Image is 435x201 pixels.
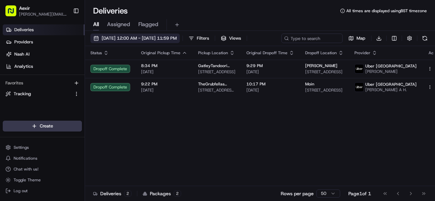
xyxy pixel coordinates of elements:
span: GatleyTandoori GatleyTandoori [198,63,236,68]
button: Map [345,34,368,43]
button: Chat with us! [3,164,82,174]
span: TheGrubfellas TheGrubfellas [198,81,236,87]
button: Aexir [19,5,30,12]
button: Views [218,34,244,43]
div: Deliveries [93,190,132,197]
input: Type to search [281,34,343,43]
span: Providers [14,39,33,45]
span: [STREET_ADDRESS] [305,69,344,75]
a: Analytics [3,61,85,72]
span: Original Dropoff Time [246,50,288,56]
a: Providers [3,37,85,47]
span: Map [356,35,365,41]
span: Create [40,123,53,129]
span: Views [229,35,241,41]
div: Favorites [3,78,82,88]
span: Original Pickup Time [141,50,180,56]
button: Refresh [420,34,430,43]
span: Nash AI [14,51,30,57]
span: Tracking [14,91,31,97]
img: uber-new-logo.jpeg [355,64,364,73]
span: [PERSON_NAME] A H. [365,87,417,93]
span: All [93,20,99,28]
div: 2 [174,190,181,197]
a: Tracking [5,91,71,97]
span: All times are displayed using BST timezone [346,8,427,14]
span: Status [90,50,102,56]
span: Chat with us! [14,166,38,172]
span: [PERSON_NAME] [305,63,337,68]
button: Tracking [3,88,82,99]
span: Assigned [107,20,130,28]
button: Toggle Theme [3,175,82,185]
button: Create [3,121,82,132]
span: [DATE] [246,87,294,93]
span: Notifications [14,156,37,161]
span: [DATE] 12:00 AM - [DATE] 11:59 PM [102,35,177,41]
button: [DATE] 12:00 AM - [DATE] 11:59 PM [90,34,180,43]
span: [DATE] [141,69,187,75]
span: Moin [305,81,314,87]
img: uber-new-logo.jpeg [355,83,364,92]
button: [PERSON_NAME][EMAIL_ADDRESS][DOMAIN_NAME] [19,12,68,17]
span: [STREET_ADDRESS] [305,87,344,93]
p: Rows per page [281,190,314,197]
span: [DATE] [246,69,294,75]
button: Notifications [3,154,82,163]
span: Uber [GEOGRAPHIC_DATA] [365,82,417,87]
span: Settings [14,145,29,150]
span: [DATE] [141,87,187,93]
span: 10:17 PM [246,81,294,87]
span: [PERSON_NAME] [365,69,417,74]
span: Filters [197,35,209,41]
div: Page 1 of 1 [348,190,371,197]
a: Deliveries [3,24,85,35]
span: Toggle Theme [14,177,41,183]
span: Analytics [14,63,33,69]
span: Flagged [138,20,158,28]
span: Pickup Location [198,50,228,56]
a: Nash AI [3,49,85,60]
button: Log out [3,186,82,196]
span: Log out [14,188,28,194]
button: Aexir[PERSON_NAME][EMAIL_ADDRESS][DOMAIN_NAME] [3,3,70,19]
span: 9:29 PM [246,63,294,68]
div: Packages [143,190,181,197]
button: Filters [186,34,212,43]
span: [STREET_ADDRESS][PERSON_NAME] [198,87,236,93]
span: Uber [GEOGRAPHIC_DATA] [365,63,417,69]
span: 9:22 PM [141,81,187,87]
button: Settings [3,143,82,152]
span: 8:34 PM [141,63,187,68]
h1: Deliveries [93,5,128,16]
span: Provider [354,50,370,56]
span: [STREET_ADDRESS] [198,69,236,75]
div: 2 [124,190,132,197]
span: Dropoff Location [305,50,337,56]
span: Deliveries [14,27,34,33]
